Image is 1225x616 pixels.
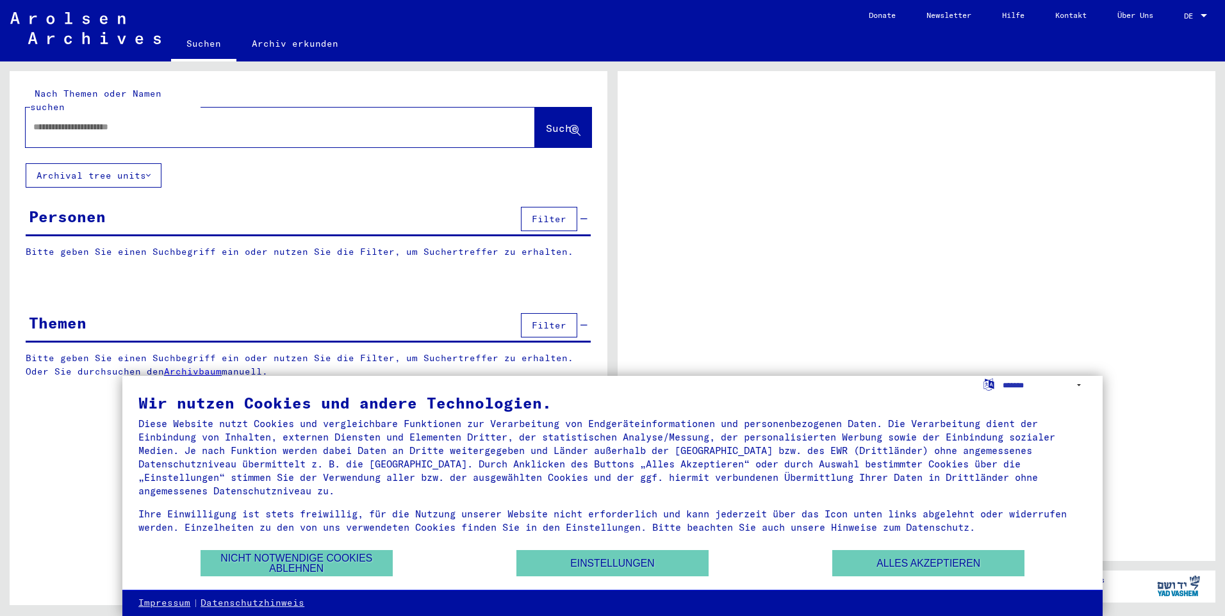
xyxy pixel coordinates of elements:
span: Suche [546,122,578,134]
mat-label: Nach Themen oder Namen suchen [30,88,161,113]
span: Filter [532,320,566,331]
button: Filter [521,313,577,337]
a: Suchen [171,28,236,61]
button: Einstellungen [516,550,709,576]
span: Filter [532,213,566,225]
div: Themen [29,311,86,334]
a: Archivbaum [164,366,222,377]
a: Impressum [138,597,190,610]
a: Archiv erkunden [236,28,354,59]
button: Filter [521,207,577,231]
label: Sprache auswählen [982,378,996,390]
div: Diese Website nutzt Cookies und vergleichbare Funktionen zur Verarbeitung von Endgeräteinformatio... [138,417,1087,498]
a: Datenschutzhinweis [201,597,304,610]
p: Bitte geben Sie einen Suchbegriff ein oder nutzen Sie die Filter, um Suchertreffer zu erhalten. [26,245,591,259]
img: yv_logo.png [1155,570,1203,602]
select: Sprache auswählen [1003,376,1087,394]
div: Personen [29,205,106,228]
div: Ihre Einwilligung ist stets freiwillig, für die Nutzung unserer Website nicht erforderlich und ka... [138,507,1087,534]
span: DE [1184,12,1198,20]
button: Archival tree units [26,163,161,188]
button: Nicht notwendige Cookies ablehnen [201,550,393,576]
button: Suche [535,108,591,147]
button: Alles akzeptieren [832,550,1024,576]
div: Wir nutzen Cookies und andere Technologien. [138,395,1087,410]
p: Bitte geben Sie einen Suchbegriff ein oder nutzen Sie die Filter, um Suchertreffer zu erhalten. O... [26,352,591,378]
img: Arolsen_neg.svg [10,12,161,44]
